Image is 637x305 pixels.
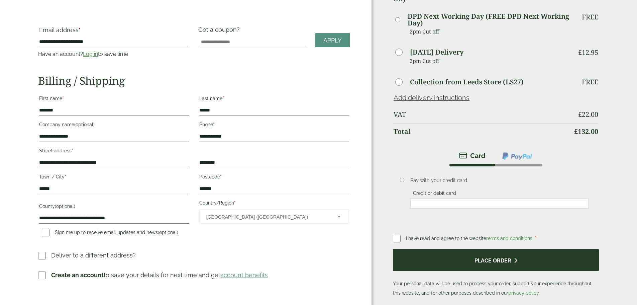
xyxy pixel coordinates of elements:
[65,174,66,179] abbr: required
[578,110,598,119] bdi: 22.00
[393,249,599,298] p: Your personal data will be used to process your order, support your experience throughout this we...
[508,290,539,296] a: privacy policy
[486,236,532,241] a: terms and conditions
[578,110,582,119] span: £
[51,272,104,279] strong: Create an account
[38,50,190,58] p: Have an account? to save time
[394,106,569,123] th: VAT
[394,94,469,102] a: Add delivery instructions
[39,27,189,36] label: Email address
[220,272,268,279] a: account benefits
[502,152,533,160] img: ppcp-gateway.png
[199,120,349,131] label: Phone
[578,48,598,57] bdi: 12.95
[198,26,242,36] label: Got a coupon?
[83,51,98,57] a: Log in
[459,152,486,160] img: stripe.png
[410,56,569,66] p: 2pm Cut off
[62,96,64,101] abbr: required
[222,96,224,101] abbr: required
[578,48,582,57] span: £
[51,251,136,260] p: Deliver to a different address?
[574,127,578,136] span: £
[39,120,189,131] label: Company name
[582,13,598,21] p: Free
[206,210,329,224] span: United Kingdom (UK)
[199,198,349,210] label: Country/Region
[158,230,178,235] span: (optional)
[51,271,268,280] p: to save your details for next time and get
[394,123,569,140] th: Total
[213,122,215,127] abbr: required
[39,94,189,105] label: First name
[234,200,236,206] abbr: required
[38,74,350,87] h2: Billing / Shipping
[410,79,524,85] label: Collection from Leeds Store (LS27)
[199,210,349,224] span: Country/Region
[199,172,349,183] label: Postcode
[72,148,73,153] abbr: required
[39,172,189,183] label: Town / City
[410,26,569,36] p: 2pm Cut off
[574,127,598,136] bdi: 132.00
[42,229,49,236] input: Sign me up to receive email updates and news(optional)
[199,94,349,105] label: Last name
[410,190,459,198] label: Credit or debit card
[393,249,599,271] button: Place order
[535,236,537,241] abbr: required
[39,146,189,157] label: Street address
[412,201,587,207] iframe: Secure card payment input frame
[323,37,342,44] span: Apply
[315,33,350,48] a: Apply
[74,122,95,127] span: (optional)
[220,174,222,179] abbr: required
[408,13,569,26] label: DPD Next Working Day (FREE DPD Next Working Day)
[39,202,189,213] label: County
[79,26,81,33] abbr: required
[582,78,598,86] p: Free
[55,204,75,209] span: (optional)
[406,236,534,241] span: I have read and agree to the website
[410,177,589,184] p: Pay with your credit card.
[39,230,181,237] label: Sign me up to receive email updates and news
[410,49,463,56] label: [DATE] Delivery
